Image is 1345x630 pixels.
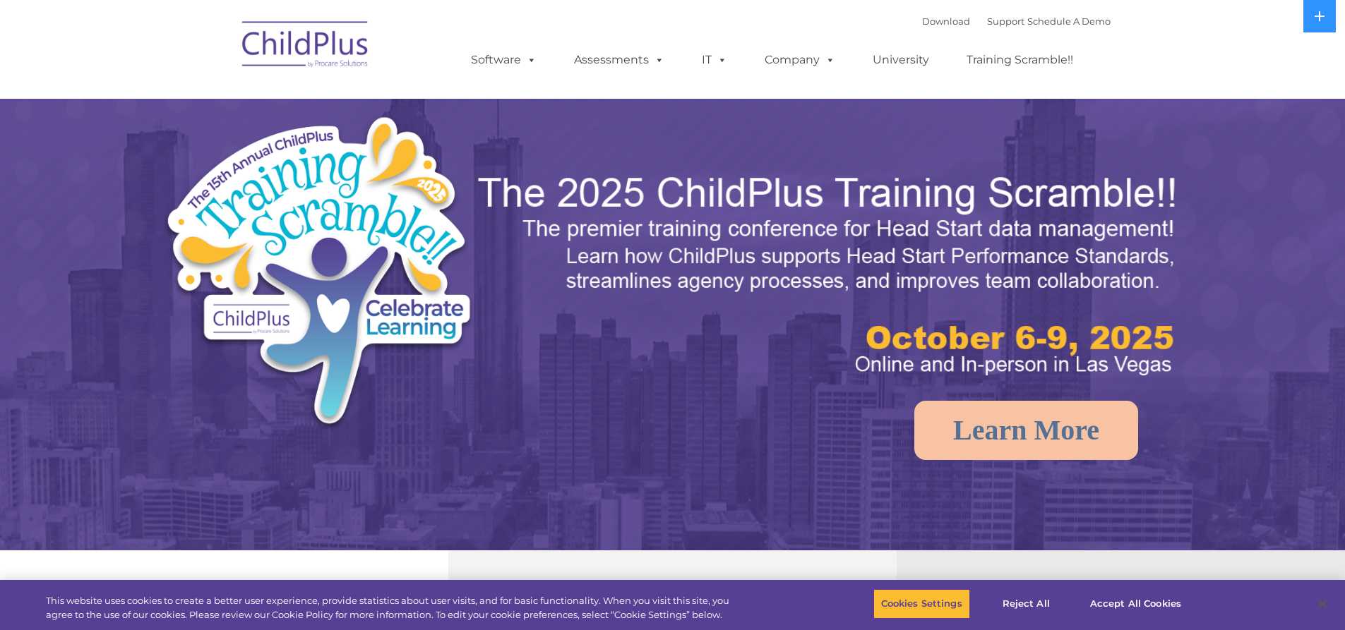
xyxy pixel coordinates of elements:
[46,594,740,622] div: This website uses cookies to create a better user experience, provide statistics about user visit...
[1307,588,1338,619] button: Close
[1027,16,1111,27] a: Schedule A Demo
[1082,589,1189,619] button: Accept All Cookies
[922,16,970,27] a: Download
[922,16,1111,27] font: |
[560,46,679,74] a: Assessments
[952,46,1087,74] a: Training Scramble!!
[987,16,1024,27] a: Support
[751,46,849,74] a: Company
[457,46,551,74] a: Software
[914,401,1138,460] a: Learn More
[859,46,943,74] a: University
[982,589,1070,619] button: Reject All
[688,46,741,74] a: IT
[235,11,376,82] img: ChildPlus by Procare Solutions
[873,589,970,619] button: Cookies Settings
